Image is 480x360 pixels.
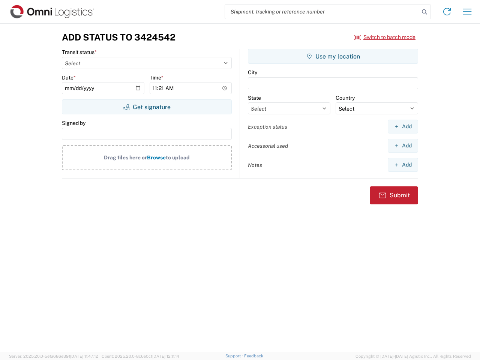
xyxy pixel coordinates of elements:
[150,74,163,81] label: Time
[355,353,471,360] span: Copyright © [DATE]-[DATE] Agistix Inc., All Rights Reserved
[225,354,244,358] a: Support
[244,354,263,358] a: Feedback
[102,354,179,358] span: Client: 2025.20.0-8c6e0cf
[62,99,232,114] button: Get signature
[104,154,147,160] span: Drag files here or
[388,158,418,172] button: Add
[9,354,98,358] span: Server: 2025.20.0-5efa686e39f
[62,74,76,81] label: Date
[62,120,85,126] label: Signed by
[248,162,262,168] label: Notes
[166,154,190,160] span: to upload
[152,354,179,358] span: [DATE] 12:11:14
[248,49,418,64] button: Use my location
[248,69,257,76] label: City
[354,31,415,43] button: Switch to batch mode
[147,154,166,160] span: Browse
[248,142,288,149] label: Accessorial used
[248,94,261,101] label: State
[248,123,287,130] label: Exception status
[225,4,419,19] input: Shipment, tracking or reference number
[388,139,418,153] button: Add
[388,120,418,133] button: Add
[70,354,98,358] span: [DATE] 11:47:12
[62,32,175,43] h3: Add Status to 3424542
[336,94,355,101] label: Country
[62,49,97,55] label: Transit status
[370,186,418,204] button: Submit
